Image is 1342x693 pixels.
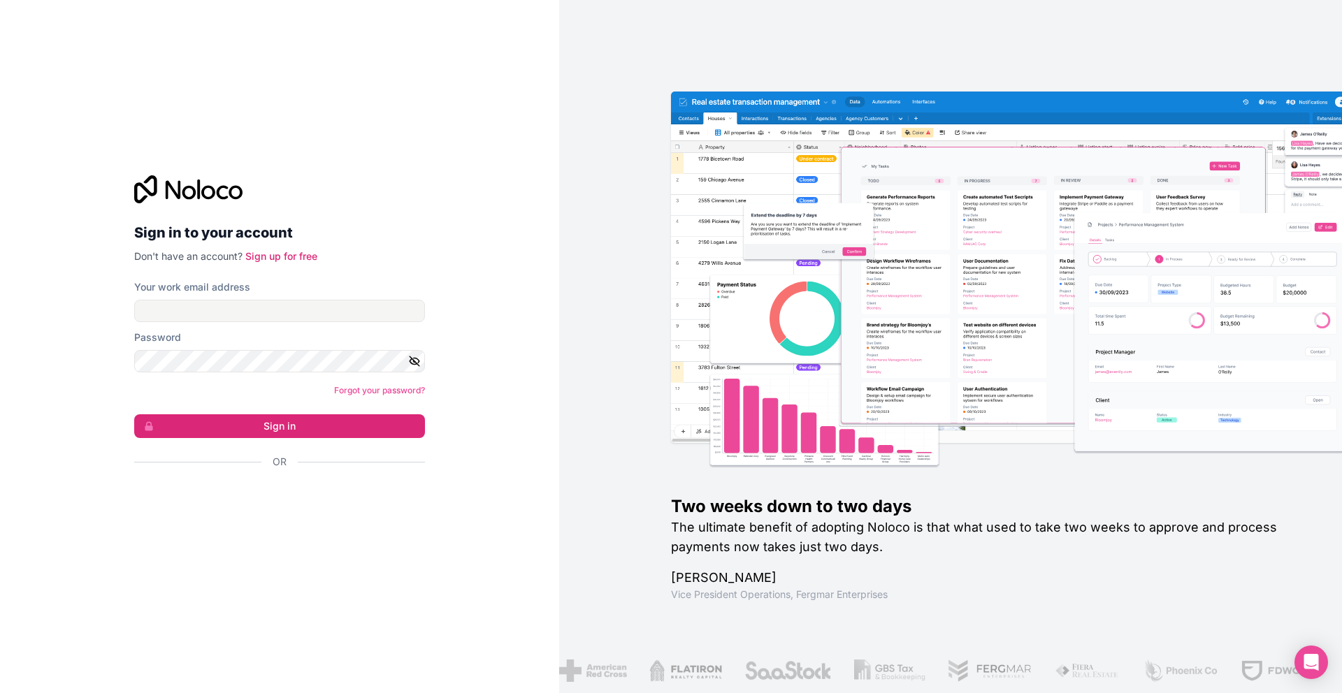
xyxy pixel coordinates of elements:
[743,659,831,682] img: /assets/saastock-C6Zbiodz.png
[671,518,1297,557] h2: The ultimate benefit of adopting Noloco is that what used to take two weeks to approve and proces...
[671,568,1297,588] h1: [PERSON_NAME]
[558,659,626,682] img: /assets/american-red-cross-BAupjrZR.png
[649,659,721,682] img: /assets/flatiron-C8eUkumj.png
[1142,659,1218,682] img: /assets/phoenix-BREaitsQ.png
[245,250,317,262] a: Sign up for free
[1294,645,1328,679] div: Open Intercom Messenger
[134,220,425,245] h2: Sign in to your account
[1054,659,1120,682] img: /assets/fiera-fwj2N5v4.png
[1239,659,1321,682] img: /assets/fdworks-Bi04fVtw.png
[671,588,1297,601] h1: Vice President Operations , Fergmar Enterprises
[134,280,250,294] label: Your work email address
[134,330,181,344] label: Password
[671,495,1297,518] h1: Two weeks down to two days
[134,414,425,438] button: Sign in
[946,659,1032,682] img: /assets/fergmar-CudnrXN5.png
[134,250,243,262] span: Don't have an account?
[334,385,425,395] a: Forgot your password?
[134,300,425,322] input: Email address
[273,455,287,469] span: Or
[853,659,925,682] img: /assets/gbstax-C-GtDUiK.png
[127,484,421,515] iframe: Sign in with Google Button
[134,350,425,372] input: Password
